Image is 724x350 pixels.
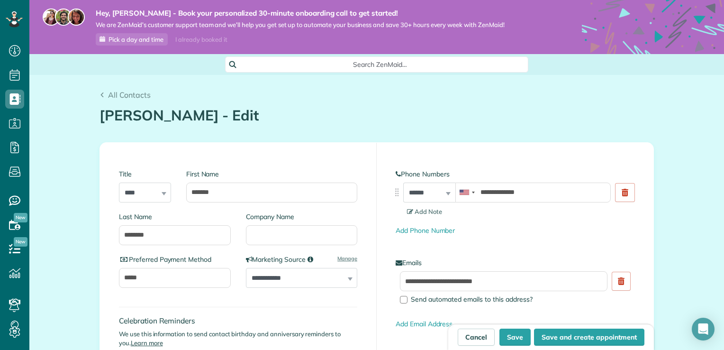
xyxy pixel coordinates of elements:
[499,329,531,346] button: Save
[396,320,452,328] a: Add Email Address
[100,89,151,101] a: All Contacts
[411,295,533,304] span: Send automated emails to this address?
[119,317,357,325] h4: Celebration Reminders
[100,108,654,123] h1: [PERSON_NAME] - Edit
[458,329,495,346] a: Cancel
[109,36,163,43] span: Pick a day and time
[14,213,27,222] span: New
[43,9,60,26] img: maria-72a9807cf96188c08ef61303f053569d2e2a8a1cde33d635c8a3ac13582a053d.jpg
[692,318,715,341] div: Open Intercom Messenger
[396,258,634,267] label: Emails
[68,9,85,26] img: michelle-19f622bdf1676172e81f8f8fba1fb50e276960ebfe0243fe18214015130c80e4.jpg
[246,212,358,221] label: Company Name
[396,226,455,235] a: Add Phone Number
[108,90,151,100] span: All Contacts
[119,169,171,179] label: Title
[96,33,168,46] a: Pick a day and time
[186,169,357,179] label: First Name
[170,34,233,46] div: I already booked it
[534,329,644,346] button: Save and create appointment
[119,255,231,264] label: Preferred Payment Method
[396,169,634,179] label: Phone Numbers
[96,21,505,29] span: We are ZenMaid’s customer support team and we’ll help you get set up to automate your business an...
[392,187,402,197] img: drag_indicator-119b368615184ecde3eda3c64c821f6cf29d3e2b97b89ee44bc31753036683e5.png
[119,330,357,348] p: We use this information to send contact birthday and anniversary reminders to you.
[119,212,231,221] label: Last Name
[337,255,357,262] a: Manage
[456,183,478,202] div: United States: +1
[131,339,163,347] a: Learn more
[407,208,442,215] span: Add Note
[96,9,505,18] strong: Hey, [PERSON_NAME] - Book your personalized 30-minute onboarding call to get started!
[246,255,358,264] label: Marketing Source
[55,9,72,26] img: jorge-587dff0eeaa6aab1f244e6dc62b8924c3b6ad411094392a53c71c6c4a576187d.jpg
[14,237,27,247] span: New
